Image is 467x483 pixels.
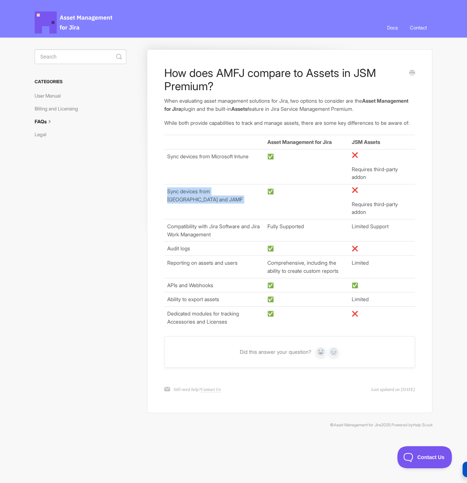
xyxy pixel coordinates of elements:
b: Assets [231,106,247,112]
input: Search [35,49,126,64]
span: Asset Management for Jira Docs [35,11,113,34]
span: Did this answer your question? [240,349,311,355]
td: ❌ [349,306,415,328]
td: Limited [349,256,415,278]
a: Docs [382,18,403,38]
td: ✅ [264,149,349,184]
td: Reporting on assets and users [164,256,264,278]
td: ✅ [349,278,415,292]
td: Dedicated modules for tracking Accessories and Licenses [164,306,264,328]
td: Compatibility with Jira Software and Jira Work Management [164,219,264,241]
td: Limited [349,292,415,307]
td: ✅ [264,184,349,219]
p: Still need help? [173,386,221,393]
b: JSM Assets [352,139,380,145]
a: Help Scout [413,423,432,427]
p: ❌ [352,151,412,159]
iframe: Toggle Customer Support [397,446,452,468]
a: FAQs [35,116,59,127]
td: Comprehensive, including the ability to create custom reports [264,256,349,278]
time: Last updated on [DATE] [371,386,415,393]
a: Contact [404,18,432,38]
td: Fully Supported [264,219,349,241]
td: ✅ [264,292,349,307]
td: Ability to export assets [164,292,264,307]
a: Asset Management for Jira [334,423,381,427]
p: While both provide capabilities to track and manage assets, there are some key differences to be ... [164,119,415,127]
td: ✅ [264,278,349,292]
a: User Manual [35,90,66,102]
span: Powered by [391,423,432,427]
td: ✅ [264,306,349,328]
p: Requires third-party addon [352,165,412,181]
td: Audit logs [164,241,264,256]
p: © 2025. [35,422,432,429]
p: When evaluating asset management solutions for Jira, two options to consider are the plugin and t... [164,97,415,113]
td: APIs and Webhooks [164,278,264,292]
h1: How does AMFJ compare to Assets in JSM Premium? [164,66,404,93]
h3: Categories [35,75,126,88]
td: Sync devices from [GEOGRAPHIC_DATA] and JAMF [164,184,264,219]
td: ✅ [264,241,349,256]
p: Requires third-party addon [352,200,412,216]
a: Billing and Licensing [35,103,84,114]
a: Print this Article [409,69,415,77]
b: Asset Management for Jira [164,98,408,112]
p: ❌ [352,186,412,194]
td: Limited Support [349,219,415,241]
td: Sync devices from Microsoft Intune [164,149,264,184]
b: Asset Management for Jira [267,139,332,145]
a: Legal [35,128,52,140]
a: Contact Us [201,387,221,392]
td: ❌ [349,241,415,256]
